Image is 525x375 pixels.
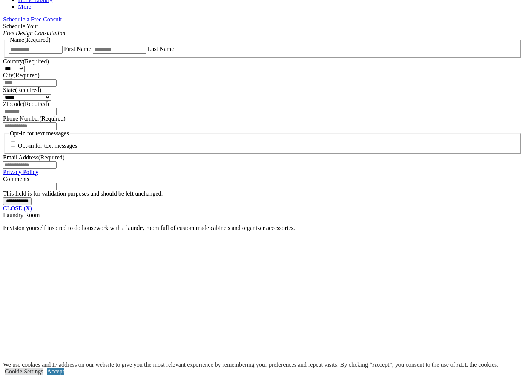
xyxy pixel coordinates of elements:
[3,72,40,78] label: City
[15,87,41,93] span: (Required)
[3,58,49,64] label: Country
[3,154,64,161] label: Email Address
[3,176,29,182] label: Comments
[14,72,40,78] span: (Required)
[3,30,66,36] em: Free Design Consultation
[18,143,77,149] label: Opt-in for text messages
[3,115,66,122] label: Phone Number
[5,368,43,375] a: Cookie Settings
[3,225,522,231] p: Envision yourself inspired to do housework with a laundry room full of custom made cabinets and o...
[9,130,70,137] legend: Opt-in for text messages
[3,87,41,93] label: State
[39,115,65,122] span: (Required)
[24,37,50,43] span: (Required)
[3,16,62,23] a: Schedule a Free Consult (opens a dropdown menu)
[3,205,32,211] a: CLOSE (X)
[3,169,38,175] a: Privacy Policy
[18,3,31,10] a: More menu text will display only on big screen
[23,58,49,64] span: (Required)
[47,368,64,375] a: Accept
[38,154,64,161] span: (Required)
[3,361,498,368] div: We use cookies and IP address on our website to give you the most relevant experience by remember...
[9,37,51,43] legend: Name
[23,101,49,107] span: (Required)
[3,212,40,218] span: Laundry Room
[3,101,49,107] label: Zipcode
[3,23,66,36] span: Schedule Your
[3,190,522,197] div: This field is for validation purposes and should be left unchanged.
[64,46,91,52] label: First Name
[148,46,174,52] label: Last Name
